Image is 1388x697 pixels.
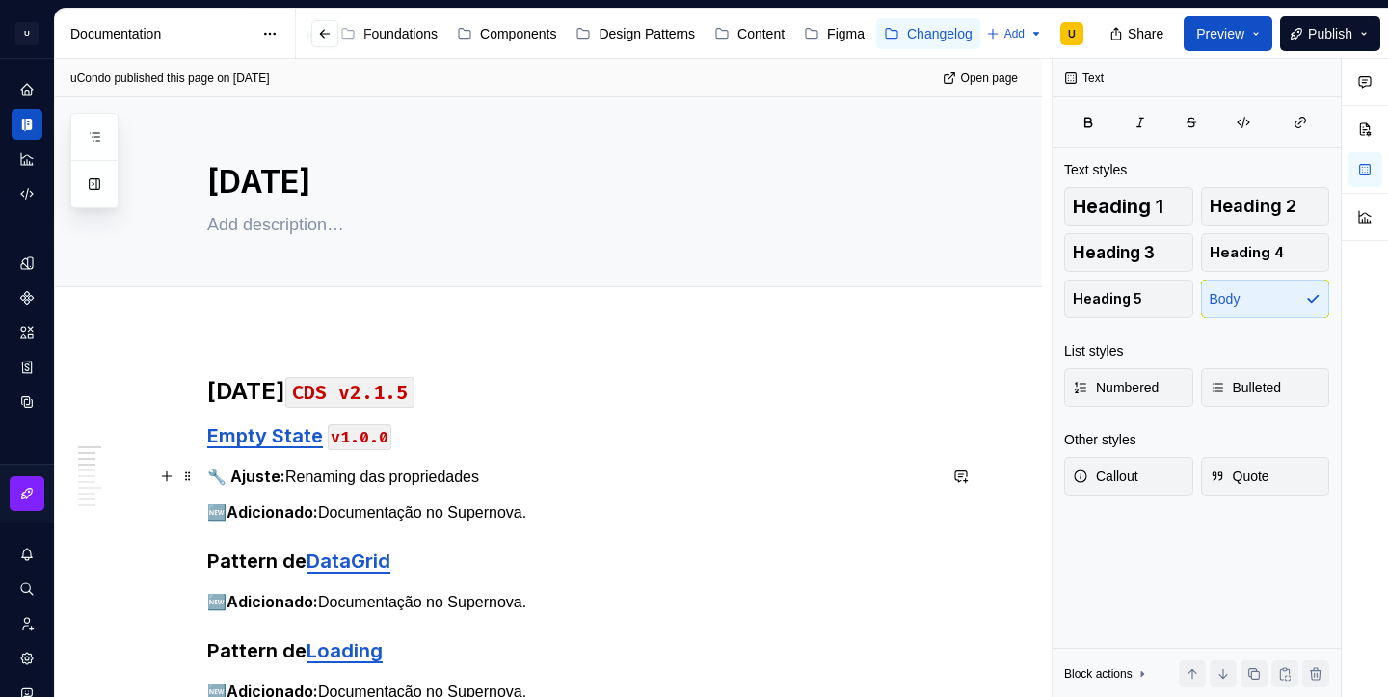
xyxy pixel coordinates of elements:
strong: [DATE] [207,377,285,405]
a: Analytics [12,144,42,174]
a: DataGrid [307,550,390,573]
span: Heading 2 [1210,197,1296,216]
button: Heading 5 [1064,280,1193,318]
a: Assets [12,317,42,348]
button: Heading 4 [1201,233,1330,272]
strong: Adicionado: [227,502,318,522]
div: Foundations [363,24,438,43]
div: Components [480,24,556,43]
div: List styles [1064,341,1123,361]
span: Callout [1073,467,1138,486]
a: Figma [796,18,872,49]
a: Design tokens [12,248,42,279]
button: Preview [1184,16,1272,51]
span: Heading 4 [1210,243,1284,262]
button: Publish [1280,16,1380,51]
button: Heading 3 [1064,233,1193,272]
span: Preview [1196,24,1244,43]
div: Page tree [230,14,899,53]
a: Data sources [12,387,42,417]
strong: 🔧 Ajuste: [207,467,285,486]
span: Add [1004,26,1025,41]
span: Bulleted [1210,378,1282,397]
h3: Pattern de [207,548,936,575]
a: Home [12,74,42,105]
span: Quote [1210,467,1269,486]
span: Heading 5 [1073,289,1142,308]
a: Changelog [876,18,980,49]
a: Open page [937,65,1027,92]
button: Quote [1201,457,1330,496]
div: U [15,22,39,45]
div: Other styles [1064,430,1136,449]
a: Foundations [333,18,445,49]
code: CDS v2.1.5 [285,377,414,408]
span: Heading 3 [1073,243,1155,262]
button: Share [1100,16,1176,51]
div: Content [737,24,785,43]
div: Block actions [1064,660,1150,687]
button: U [4,13,50,54]
a: Design Patterns [568,18,703,49]
button: Numbered [1064,368,1193,407]
div: Block actions [1064,666,1133,682]
a: Components [12,282,42,313]
strong: Adicionado: [227,592,318,611]
button: Notifications [12,539,42,570]
span: Heading 1 [1073,197,1163,216]
a: Storybook stories [12,352,42,383]
a: Loading [307,639,383,662]
p: 🆕 Documentação no Supernova. [207,590,936,614]
button: Heading 2 [1201,187,1330,226]
div: Changelog [907,24,973,43]
div: Design Patterns [599,24,695,43]
button: Search ⌘K [12,574,42,604]
div: published this page on [DATE] [114,70,269,86]
button: Callout [1064,457,1193,496]
span: Open page [961,70,1018,86]
span: Publish [1308,24,1352,43]
a: Documentation [12,109,42,140]
textarea: [DATE] [203,159,932,205]
button: Heading 1 [1064,187,1193,226]
h3: Pattern de [207,637,936,664]
p: 🆕 Documentação no Supernova. [207,500,936,524]
a: Settings [12,643,42,674]
code: v1.0.0 [328,424,391,450]
button: Bulleted [1201,368,1330,407]
a: Code automation [12,178,42,209]
span: Share [1128,24,1163,43]
a: Content [707,18,792,49]
p: Renaming das propriedades [207,465,936,489]
div: Text styles [1064,160,1127,179]
a: Empty State [207,424,323,447]
div: Documentation [70,24,253,43]
span: Numbered [1073,378,1159,397]
div: U [1068,26,1076,41]
div: Figma [827,24,865,43]
button: Add [980,20,1049,47]
a: Invite team [12,608,42,639]
span: uCondo [70,70,111,86]
a: Components [449,18,564,49]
